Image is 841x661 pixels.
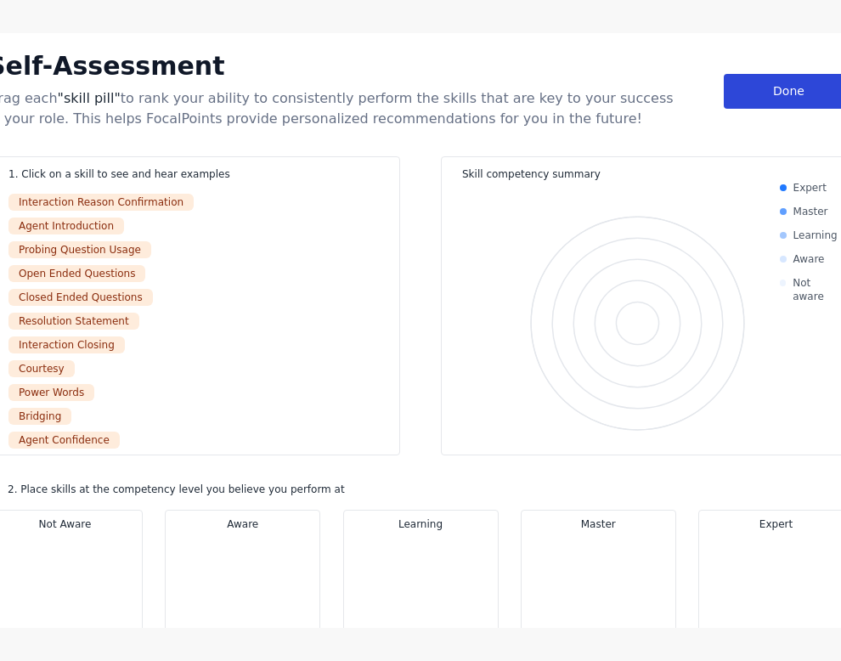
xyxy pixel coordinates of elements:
[8,408,71,425] div: Bridging
[58,90,121,106] span: "skill pill"
[496,181,779,466] svg: Interactive chart
[39,518,92,530] span: Not Aware
[227,518,258,530] span: Aware
[8,360,75,377] div: Courtesy
[8,289,153,306] div: Closed Ended Questions
[496,181,780,466] div: Chart. Highcharts interactive chart.
[8,432,120,449] div: Agent Confidence
[8,384,94,401] div: Power Words
[793,252,825,266] div: Aware
[8,167,379,181] div: 1. Click on a skill to see and hear examples
[8,194,194,211] div: Interaction Reason Confirmation
[581,518,616,530] span: Master
[8,241,151,258] div: Probing Question Usage
[793,181,827,195] div: Expert
[8,265,145,282] div: Open Ended Questions
[8,313,139,330] div: Resolution Statement
[793,205,828,218] div: Master
[759,518,793,530] span: Expert
[793,229,838,242] div: Learning
[8,336,125,353] div: Interaction Closing
[8,218,124,234] div: Agent Introduction
[398,518,443,530] span: Learning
